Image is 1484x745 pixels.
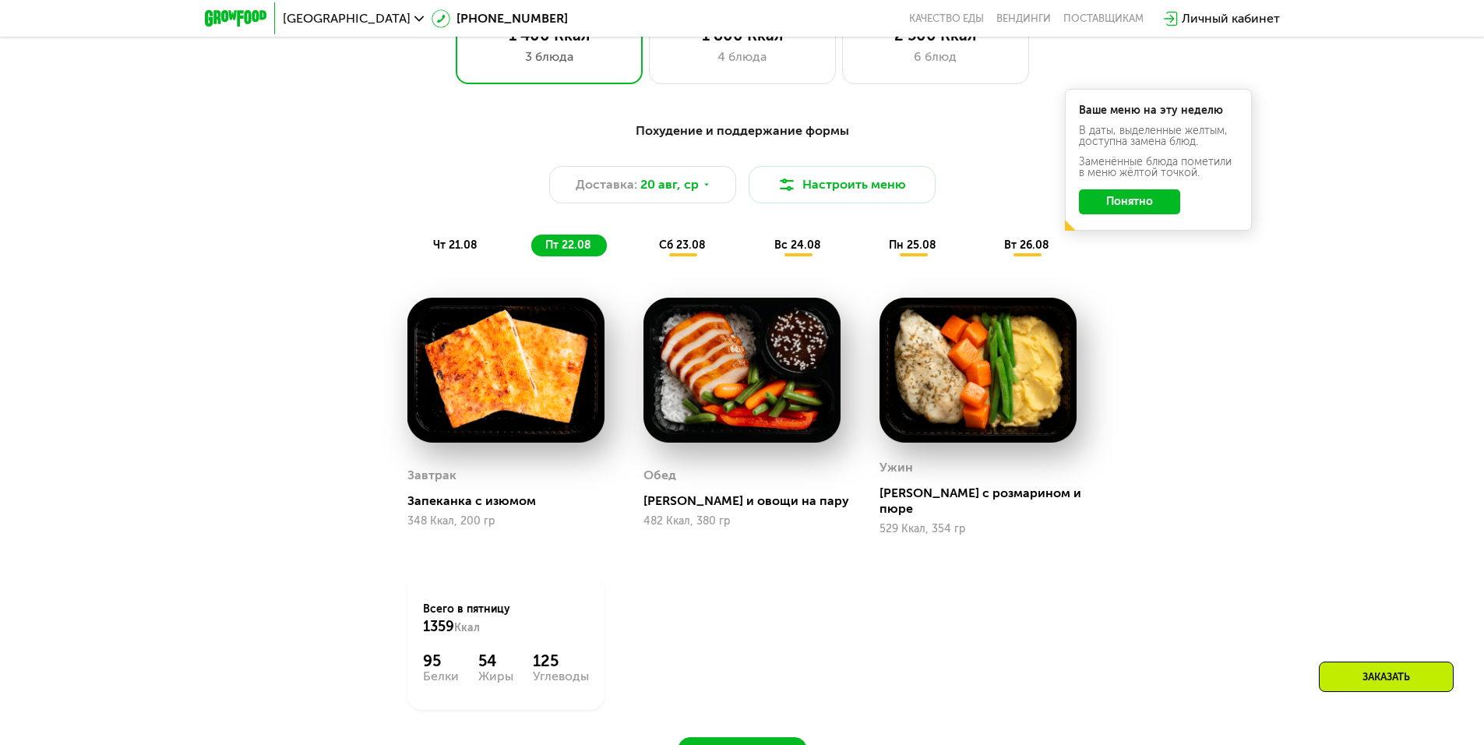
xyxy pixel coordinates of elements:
[576,175,637,194] span: Доставка:
[407,493,617,509] div: Запеканка с изюмом
[283,12,411,25] span: [GEOGRAPHIC_DATA]
[423,651,459,670] div: 95
[478,670,513,683] div: Жиры
[407,515,605,528] div: 348 Ккал, 200 гр
[545,238,591,252] span: пт 22.08
[909,12,984,25] a: Качество еды
[533,670,589,683] div: Углеводы
[1079,105,1238,116] div: Ваше меню на эту неделю
[281,122,1204,141] div: Похудение и поддержание формы
[472,48,626,66] div: 3 блюда
[643,464,676,487] div: Обед
[858,48,1013,66] div: 6 блюд
[432,9,568,28] a: [PHONE_NUMBER]
[407,464,456,487] div: Завтрак
[774,238,821,252] span: вс 24.08
[1079,189,1180,214] button: Понятно
[665,48,820,66] div: 4 блюда
[640,175,699,194] span: 20 авг, ср
[996,12,1051,25] a: Вендинги
[423,670,459,683] div: Белки
[879,485,1089,517] div: [PERSON_NAME] с розмарином и пюре
[1079,125,1238,147] div: В даты, выделенные желтым, доступна замена блюд.
[423,618,454,635] span: 1359
[659,238,706,252] span: сб 23.08
[643,515,841,528] div: 482 Ккал, 380 гр
[1063,12,1144,25] div: поставщикам
[423,602,589,636] div: Всего в пятницу
[433,238,478,252] span: чт 21.08
[879,523,1077,535] div: 529 Ккал, 354 гр
[1079,157,1238,178] div: Заменённые блюда пометили в меню жёлтой точкой.
[1004,238,1049,252] span: вт 26.08
[454,621,480,634] span: Ккал
[879,456,913,479] div: Ужин
[749,166,936,203] button: Настроить меню
[478,651,513,670] div: 54
[533,651,589,670] div: 125
[1182,9,1280,28] div: Личный кабинет
[643,493,853,509] div: [PERSON_NAME] и овощи на пару
[1319,662,1454,692] div: Заказать
[889,238,936,252] span: пн 25.08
